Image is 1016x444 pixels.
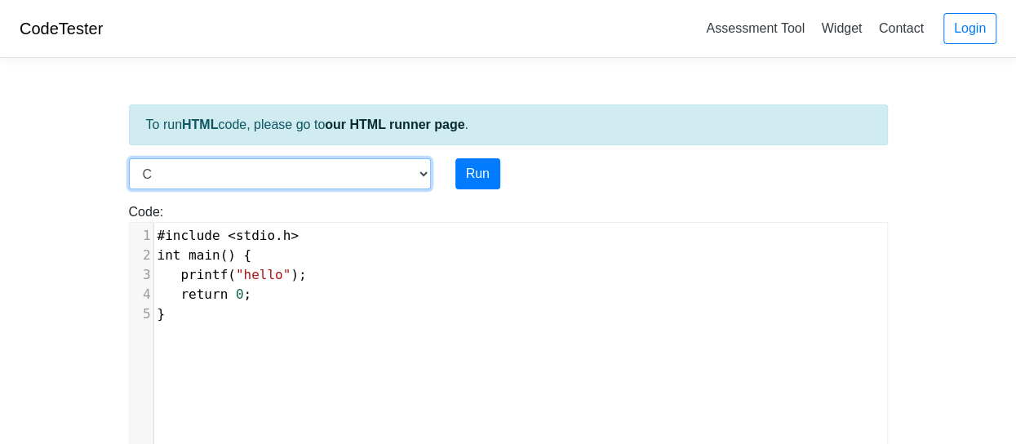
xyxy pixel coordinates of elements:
[129,104,888,145] div: To run code, please go to .
[158,247,252,263] span: () {
[455,158,500,189] button: Run
[325,118,464,131] a: our HTML runner page
[291,228,299,243] span: >
[182,118,218,131] strong: HTML
[180,267,228,282] span: printf
[943,13,996,44] a: Login
[130,246,153,265] div: 2
[699,15,811,42] a: Assessment Tool
[130,304,153,324] div: 5
[130,226,153,246] div: 1
[236,286,244,302] span: 0
[236,228,275,243] span: stdio
[20,20,103,38] a: CodeTester
[180,286,228,302] span: return
[236,267,291,282] span: "hello"
[158,286,252,302] span: ;
[283,228,291,243] span: h
[872,15,930,42] a: Contact
[158,267,307,282] span: ( );
[189,247,220,263] span: main
[228,228,236,243] span: <
[158,306,166,322] span: }
[814,15,868,42] a: Widget
[158,247,181,263] span: int
[158,228,299,243] span: .
[130,265,153,285] div: 3
[130,285,153,304] div: 4
[158,228,220,243] span: #include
